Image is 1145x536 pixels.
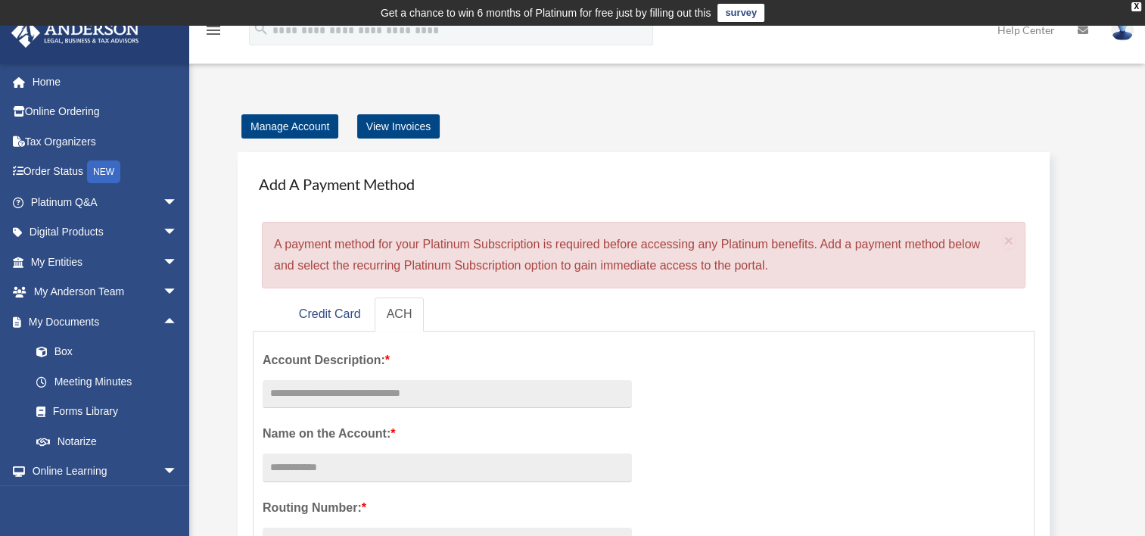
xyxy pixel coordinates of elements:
[263,423,632,444] label: Name on the Account:
[163,277,193,308] span: arrow_drop_down
[7,18,144,48] img: Anderson Advisors Platinum Portal
[163,307,193,338] span: arrow_drop_up
[11,126,201,157] a: Tax Organizers
[163,217,193,248] span: arrow_drop_down
[204,21,222,39] i: menu
[1131,2,1141,11] div: close
[1004,232,1014,249] span: ×
[21,397,201,427] a: Forms Library
[21,337,201,367] a: Box
[287,298,373,332] a: Credit Card
[357,114,440,139] a: View Invoices
[21,366,201,397] a: Meeting Minutes
[204,26,222,39] a: menu
[253,167,1035,201] h4: Add A Payment Method
[11,157,201,188] a: Order StatusNEW
[11,307,201,337] a: My Documentsarrow_drop_up
[11,277,201,307] a: My Anderson Teamarrow_drop_down
[1004,232,1014,248] button: Close
[263,350,632,371] label: Account Description:
[163,457,193,488] span: arrow_drop_down
[1111,19,1134,41] img: User Pic
[87,160,120,183] div: NEW
[11,247,201,277] a: My Entitiesarrow_drop_down
[262,222,1025,288] div: A payment method for your Platinum Subscription is required before accessing any Platinum benefit...
[11,217,201,248] a: Digital Productsarrow_drop_down
[11,67,201,97] a: Home
[253,20,269,37] i: search
[11,457,201,487] a: Online Learningarrow_drop_down
[163,247,193,278] span: arrow_drop_down
[11,187,201,217] a: Platinum Q&Aarrow_drop_down
[21,426,201,457] a: Notarize
[241,114,338,139] a: Manage Account
[717,4,764,22] a: survey
[163,187,193,218] span: arrow_drop_down
[375,298,425,332] a: ACH
[263,497,632,519] label: Routing Number:
[381,4,711,22] div: Get a chance to win 6 months of Platinum for free just by filling out this
[11,97,201,127] a: Online Ordering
